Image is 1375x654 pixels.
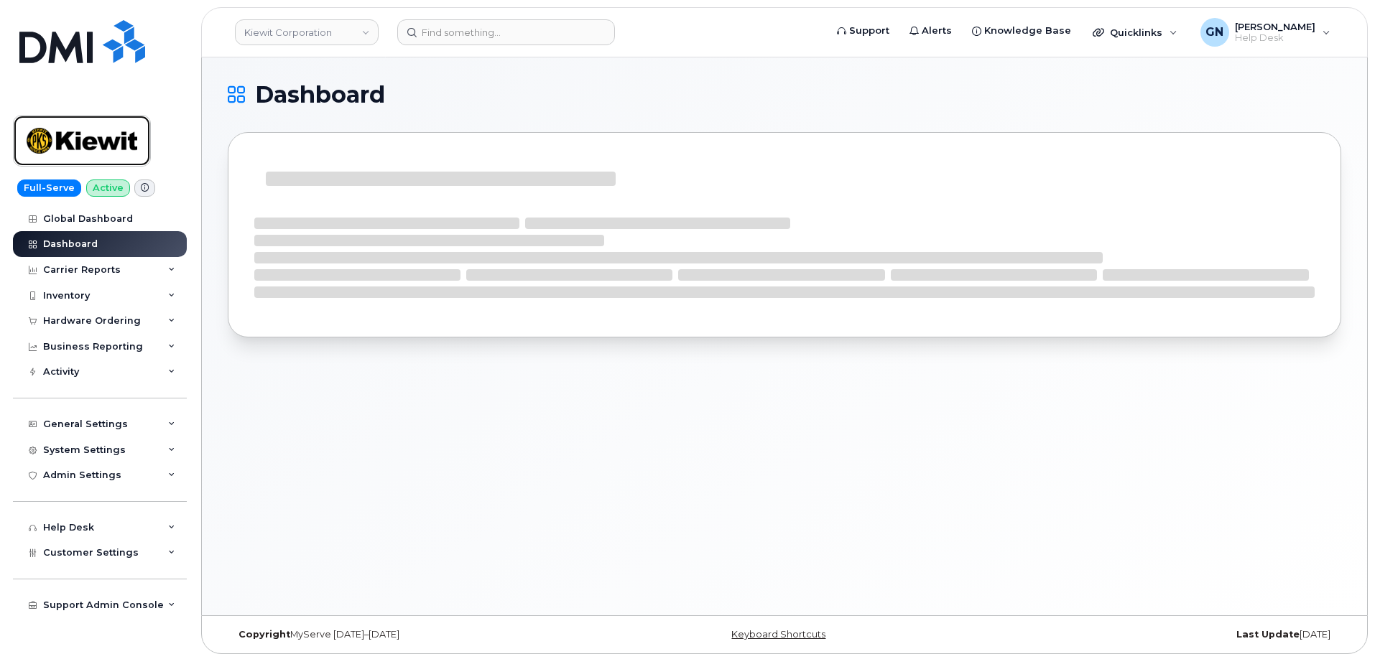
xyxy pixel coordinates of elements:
a: Keyboard Shortcuts [731,629,825,640]
strong: Last Update [1236,629,1300,640]
div: MyServe [DATE]–[DATE] [228,629,599,640]
span: Dashboard [255,84,385,106]
div: [DATE] [970,629,1341,640]
strong: Copyright [239,629,290,640]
